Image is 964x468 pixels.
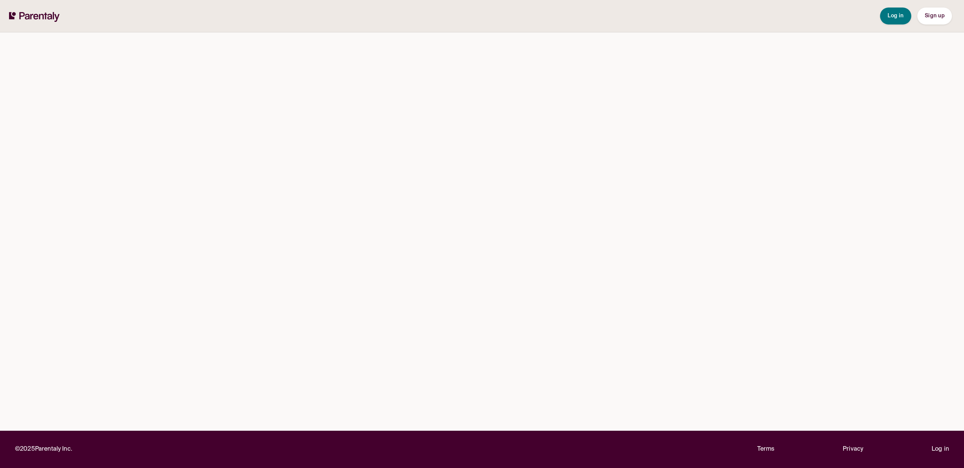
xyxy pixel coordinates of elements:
[757,444,775,454] a: Terms
[880,8,911,24] button: Log in
[843,444,863,454] a: Privacy
[932,444,949,454] a: Log in
[917,8,952,24] button: Sign up
[15,444,72,454] p: © 2025 Parentaly Inc.
[925,13,944,18] span: Sign up
[888,13,904,18] span: Log in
